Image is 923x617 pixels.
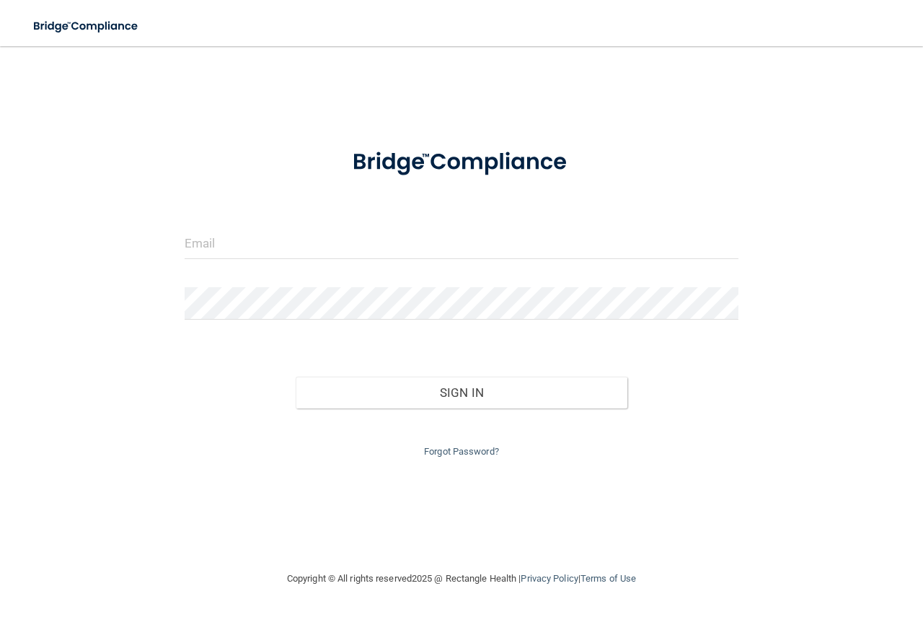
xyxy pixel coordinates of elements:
[424,446,499,457] a: Forgot Password?
[22,12,151,41] img: bridge_compliance_login_screen.278c3ca4.svg
[521,573,578,584] a: Privacy Policy
[329,133,595,192] img: bridge_compliance_login_screen.278c3ca4.svg
[185,227,738,259] input: Email
[296,377,628,408] button: Sign In
[198,556,725,602] div: Copyright © All rights reserved 2025 @ Rectangle Health | |
[580,573,636,584] a: Terms of Use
